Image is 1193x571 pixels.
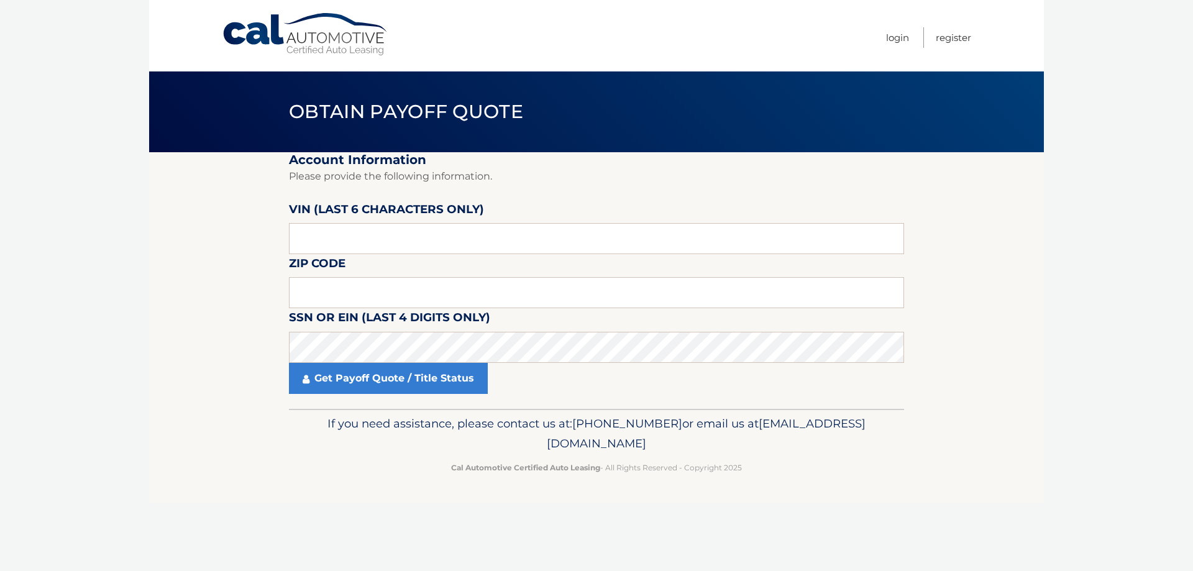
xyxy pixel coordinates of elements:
span: Obtain Payoff Quote [289,100,523,123]
p: Please provide the following information. [289,168,904,185]
label: SSN or EIN (last 4 digits only) [289,308,490,331]
label: VIN (last 6 characters only) [289,200,484,223]
strong: Cal Automotive Certified Auto Leasing [451,463,600,472]
p: If you need assistance, please contact us at: or email us at [297,414,896,454]
a: Cal Automotive [222,12,390,57]
a: Register [936,27,971,48]
a: Login [886,27,909,48]
h2: Account Information [289,152,904,168]
span: [PHONE_NUMBER] [572,416,682,431]
p: - All Rights Reserved - Copyright 2025 [297,461,896,474]
a: Get Payoff Quote / Title Status [289,363,488,394]
label: Zip Code [289,254,345,277]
